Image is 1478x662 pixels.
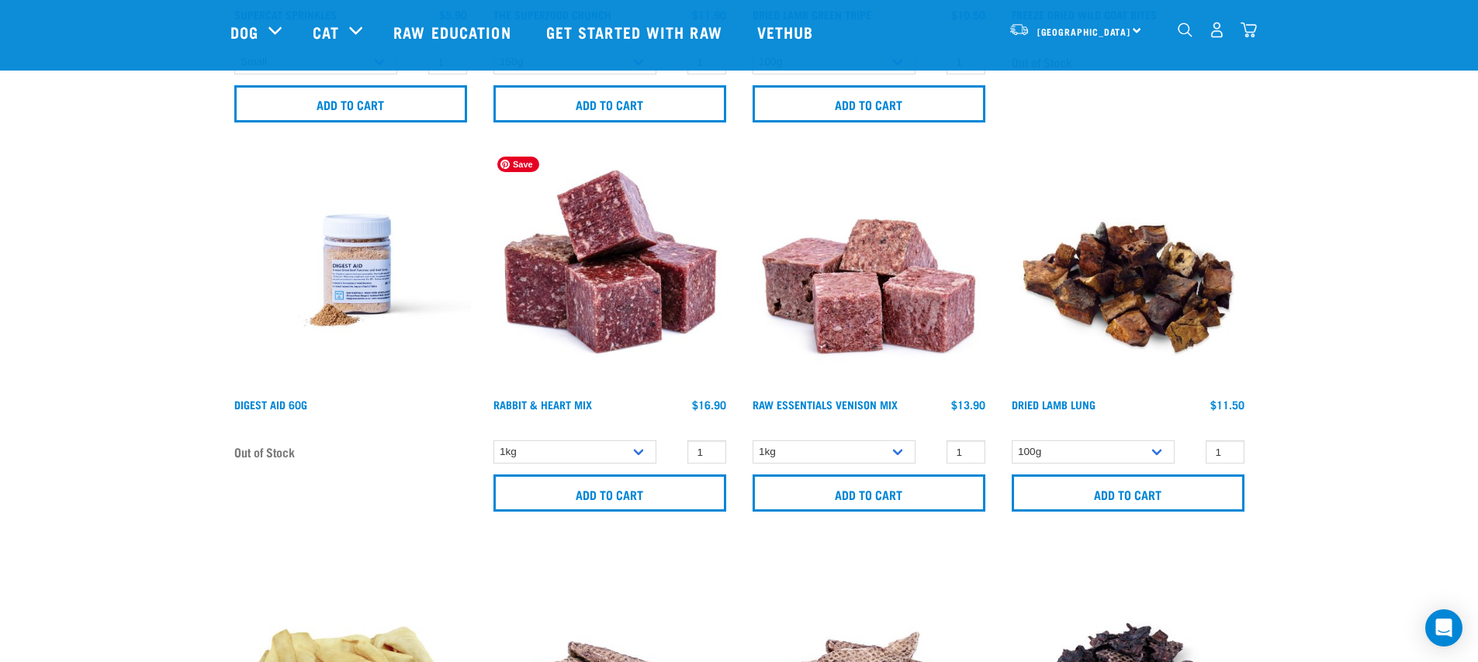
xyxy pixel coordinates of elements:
[1012,402,1096,407] a: Dried Lamb Lung
[1009,22,1030,36] img: van-moving.png
[490,150,730,391] img: 1087 Rabbit Heart Cubes 01
[1178,22,1192,37] img: home-icon-1@2x.png
[1209,22,1225,38] img: user.png
[1206,440,1244,464] input: 1
[531,1,742,63] a: Get started with Raw
[951,398,985,411] div: $13.90
[749,150,989,391] img: 1113 RE Venison Mix 01
[234,85,467,122] input: Add to cart
[753,474,985,512] input: Add to cart
[1241,22,1257,38] img: home-icon@2x.png
[742,1,833,63] a: Vethub
[493,85,726,122] input: Add to cart
[1425,609,1462,646] div: Open Intercom Messenger
[378,1,530,63] a: Raw Education
[753,85,985,122] input: Add to cart
[753,402,898,407] a: Raw Essentials Venison Mix
[493,474,726,512] input: Add to cart
[687,440,726,464] input: 1
[1037,29,1131,34] span: [GEOGRAPHIC_DATA]
[1012,474,1244,512] input: Add to cart
[313,20,339,43] a: Cat
[230,150,471,391] img: Raw Essentials Digest Aid Pet Supplement
[1008,150,1248,391] img: Pile Of Dried Lamb Lungs For Pets
[1210,398,1244,411] div: $11.50
[497,157,539,172] span: Save
[947,440,985,464] input: 1
[692,398,726,411] div: $16.90
[493,402,592,407] a: Rabbit & Heart Mix
[234,402,307,407] a: Digest Aid 60g
[234,440,295,464] span: Out of Stock
[230,20,258,43] a: Dog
